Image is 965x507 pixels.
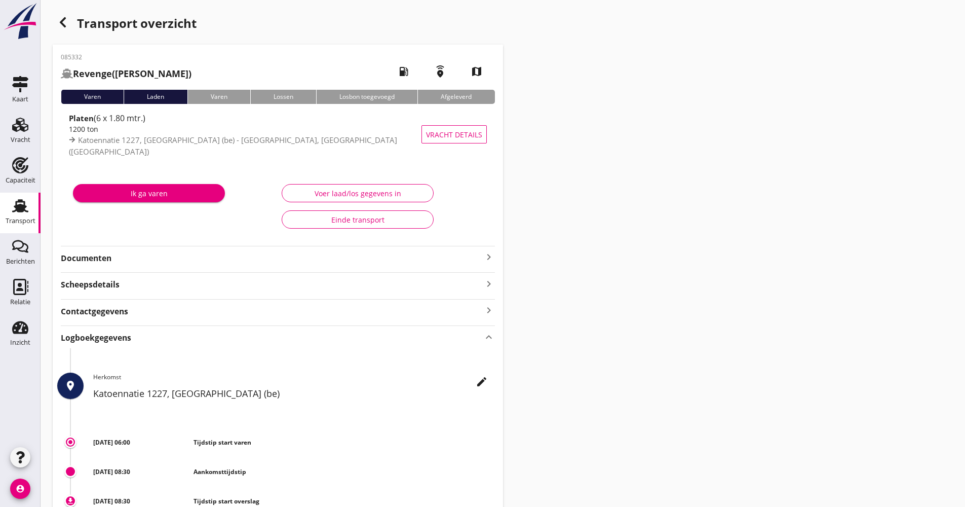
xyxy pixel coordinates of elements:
span: (6 x 1.80 mtr.) [94,113,145,124]
h2: ([PERSON_NAME]) [61,67,191,81]
i: keyboard_arrow_right [483,251,495,263]
div: Laden [124,90,187,104]
button: Ik ga varen [73,184,225,202]
i: keyboard_arrow_right [483,304,495,317]
img: logo-small.a267ee39.svg [2,3,38,40]
div: Vracht [11,136,30,143]
strong: Scheepsdetails [61,279,120,291]
div: Losbon toegevoegd [316,90,417,104]
div: Lossen [250,90,316,104]
div: Capaciteit [6,177,35,184]
div: Ik ga varen [81,188,217,199]
i: keyboard_arrow_up [483,330,495,344]
i: download [66,497,74,505]
div: Berichten [6,258,35,265]
i: emergency_share [426,57,454,86]
div: Varen [187,90,250,104]
strong: Tijdstip start overslag [194,497,259,505]
button: Einde transport [282,210,434,229]
strong: Documenten [61,252,483,264]
div: Kaart [12,96,28,102]
div: Afgeleverd [417,90,494,104]
p: 085332 [61,53,191,62]
div: Transport [6,218,35,224]
span: Vracht details [426,129,482,140]
strong: Aankomsttijdstip [194,467,246,476]
i: edit [476,376,488,388]
strong: Contactgegevens [61,306,128,317]
div: 1200 ton [69,124,429,134]
i: map [462,57,491,86]
i: account_circle [10,479,30,499]
a: Platen(6 x 1.80 mtr.)1200 tonKatoennatie 1227, [GEOGRAPHIC_DATA] (be) - [GEOGRAPHIC_DATA], [GEOGR... [61,112,495,157]
i: local_gas_station [390,57,418,86]
div: Transport overzicht [53,12,503,37]
strong: [DATE] 08:30 [93,467,130,476]
strong: Tijdstip start varen [194,438,251,447]
div: Einde transport [290,214,425,225]
div: Relatie [10,299,30,305]
strong: [DATE] 06:00 [93,438,130,447]
h2: Katoennatie 1227, [GEOGRAPHIC_DATA] (be) [93,387,495,401]
strong: Revenge [73,67,112,80]
span: Herkomst [93,373,121,381]
button: Vracht details [421,125,487,143]
i: trip_origin [66,438,74,446]
button: Voer laad/los gegevens in [282,184,434,202]
span: Katoennatie 1227, [GEOGRAPHIC_DATA] (be) - [GEOGRAPHIC_DATA], [GEOGRAPHIC_DATA] ([GEOGRAPHIC_DATA]) [69,135,397,157]
div: Inzicht [10,339,30,346]
strong: [DATE] 08:30 [93,497,130,505]
div: Varen [61,90,124,104]
div: Voer laad/los gegevens in [290,188,425,199]
i: keyboard_arrow_right [483,277,495,291]
strong: Logboekgegevens [61,332,131,344]
strong: Platen [69,113,94,123]
i: place [64,380,76,392]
